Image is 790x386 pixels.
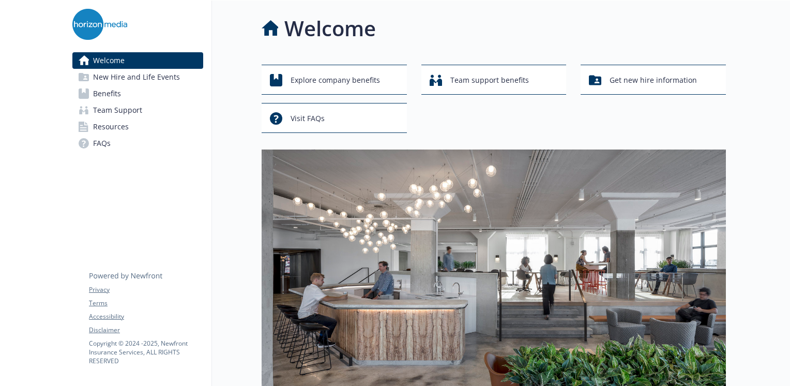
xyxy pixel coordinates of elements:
span: Welcome [93,52,125,69]
span: Team Support [93,102,142,118]
a: Welcome [72,52,203,69]
button: Explore company benefits [262,65,407,95]
span: FAQs [93,135,111,152]
a: Accessibility [89,312,203,321]
span: Team support benefits [450,70,529,90]
span: Get new hire information [610,70,697,90]
p: Copyright © 2024 - 2025 , Newfront Insurance Services, ALL RIGHTS RESERVED [89,339,203,365]
h1: Welcome [284,13,376,44]
a: Disclaimer [89,325,203,335]
span: Resources [93,118,129,135]
button: Get new hire information [581,65,726,95]
button: Team support benefits [421,65,567,95]
span: Visit FAQs [291,109,325,128]
a: FAQs [72,135,203,152]
span: New Hire and Life Events [93,69,180,85]
a: Terms [89,299,203,308]
span: Explore company benefits [291,70,380,90]
a: Benefits [72,85,203,102]
button: Visit FAQs [262,103,407,133]
a: Resources [72,118,203,135]
a: Team Support [72,102,203,118]
span: Benefits [93,85,121,102]
a: New Hire and Life Events [72,69,203,85]
a: Privacy [89,285,203,294]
